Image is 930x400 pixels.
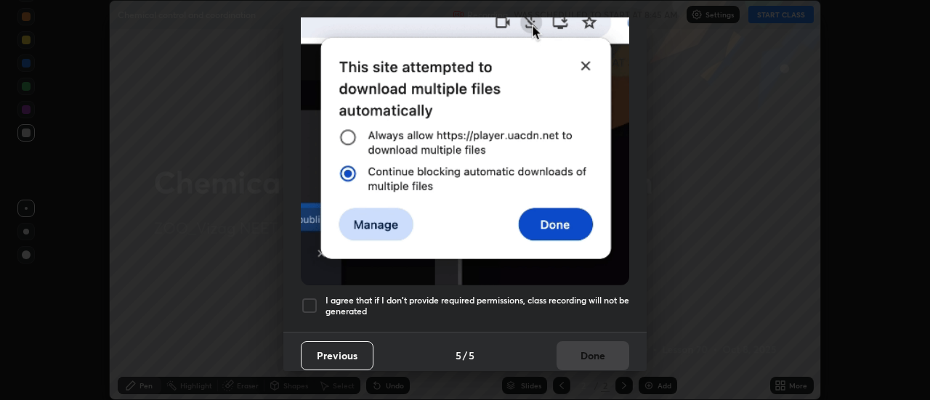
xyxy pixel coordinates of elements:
[463,348,467,363] h4: /
[469,348,474,363] h4: 5
[456,348,461,363] h4: 5
[301,341,373,370] button: Previous
[325,295,629,317] h5: I agree that if I don't provide required permissions, class recording will not be generated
